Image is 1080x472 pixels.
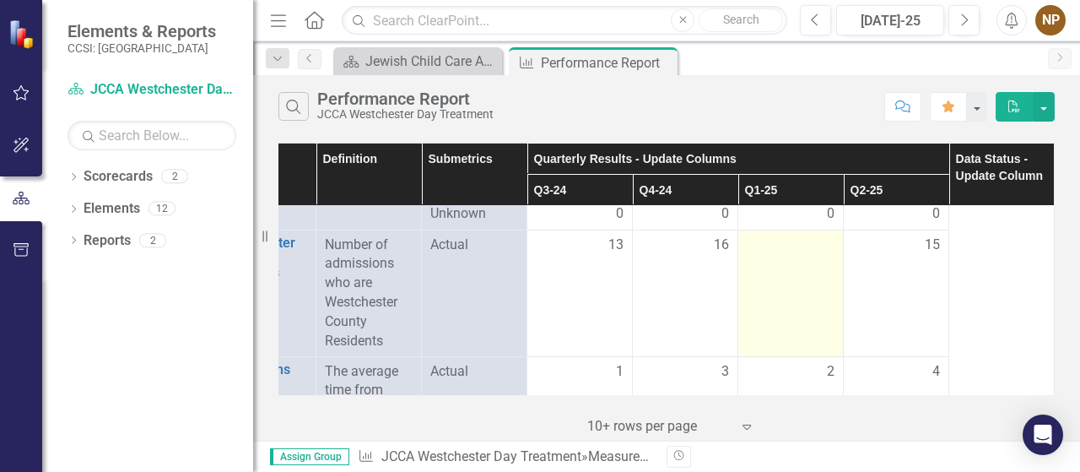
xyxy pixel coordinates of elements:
[67,41,216,55] small: CCSI: [GEOGRAPHIC_DATA]
[723,13,759,26] span: Search
[381,448,581,464] a: JCCA Westchester Day Treatment
[325,362,413,458] p: The average time from referral to admission in days
[827,204,834,224] span: 0
[67,21,216,41] span: Elements & Reports
[317,90,494,108] div: Performance Report
[633,198,738,230] td: Double-Click to Edit
[84,167,153,187] a: Scorecards
[932,362,940,382] span: 4
[738,356,844,464] td: Double-Click to Edit
[738,230,844,356] td: Double-Click to Edit
[148,202,175,216] div: 12
[738,198,844,230] td: Double-Click to Edit
[430,236,518,255] span: Actual
[932,204,940,224] span: 0
[633,230,738,356] td: Double-Click to Edit
[317,108,494,121] div: JCCA Westchester Day Treatment
[84,199,140,219] a: Elements
[633,356,738,464] td: Double-Click to Edit
[161,170,188,184] div: 2
[67,80,236,100] a: JCCA Westchester Day Treatment
[541,52,673,73] div: Performance Report
[527,198,633,230] td: Double-Click to Edit
[608,236,624,255] span: 13
[67,121,236,150] input: Search Below...
[721,362,729,382] span: 3
[844,356,949,464] td: Double-Click to Edit
[836,5,944,35] button: [DATE]-25
[721,204,729,224] span: 0
[827,362,834,382] span: 2
[925,236,940,255] span: 15
[842,11,938,31] div: [DATE]-25
[342,6,787,35] input: Search ClearPoint...
[699,8,783,32] button: Search
[844,198,949,230] td: Double-Click to Edit
[365,51,498,72] div: Jewish Child Care Association Landing Page
[527,230,633,356] td: Double-Click to Edit
[270,448,349,465] span: Assign Group
[527,356,633,464] td: Double-Click to Edit
[588,448,649,464] a: Measures
[325,236,413,351] p: Number of admissions who are Westchester County Residents
[1023,415,1063,455] div: Open Intercom Messenger
[616,362,624,382] span: 1
[8,19,38,49] img: ClearPoint Strategy
[616,204,624,224] span: 0
[430,204,518,224] span: Unknown
[653,448,772,464] div: Performance Report
[139,233,166,247] div: 2
[714,236,729,255] span: 16
[337,51,498,72] a: Jewish Child Care Association Landing Page
[1035,5,1066,35] button: NP
[844,230,949,356] td: Double-Click to Edit
[84,231,131,251] a: Reports
[358,448,654,467] div: » »
[430,362,518,382] span: Actual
